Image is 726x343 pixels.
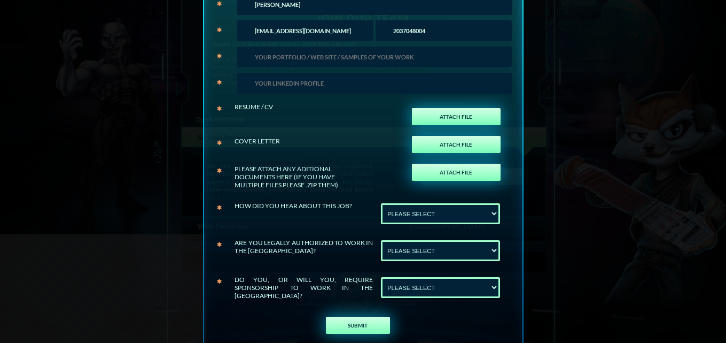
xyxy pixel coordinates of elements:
p: ARE YOU LEGALLY AUTHORIZED TO WORK IN THE [GEOGRAPHIC_DATA]? [235,239,373,255]
input: YOUR PHONE NUMBER [376,20,512,41]
input: YOUR PORTFOLIO / WEB SITE / SAMPLES OF YOUR WORK [237,47,512,67]
label: ATTACH FILE [412,108,501,125]
label: ATTACH FILE [412,136,501,153]
input: YOUR EMAIL [237,20,373,41]
p: PLEASE ATTACH ANY ADITIONAL DOCUMENTS HERE (IF YOU HAVE MULTIPLE FILES PLEASE .ZIP THEM). [235,165,401,189]
p: COVER LETTER [235,137,401,145]
p: HOW DID YOU HEAR ABOUT THIS JOB? [235,202,373,210]
button: SUBMIT [326,317,390,334]
input: YOUR LINKEDIN PROFILE [237,73,512,94]
p: RESUME / CV [235,103,401,111]
p: DO YOU, OR WILL YOU, REQUIRE SPONSORSHIP TO WORK IN THE [GEOGRAPHIC_DATA]? [235,276,373,300]
label: ATTACH FILE [412,164,501,181]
